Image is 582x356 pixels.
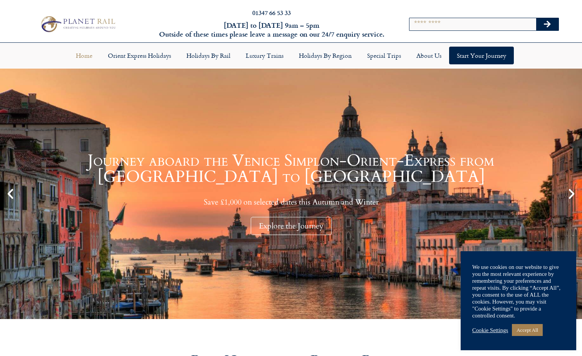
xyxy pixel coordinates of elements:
button: Search [536,18,559,30]
a: 01347 66 53 33 [252,8,291,17]
a: Holidays by Rail [179,47,238,64]
a: Holidays by Region [291,47,359,64]
a: About Us [409,47,449,64]
div: Previous slide [4,187,17,200]
img: Planet Rail Train Holidays Logo [38,14,117,34]
nav: Menu [4,47,578,64]
p: Save £1,000 on selected dates this Autumn and Winter [19,197,563,207]
div: Explore the Journey [251,217,332,235]
h1: Journey aboard the Venice Simplon-Orient-Express from [GEOGRAPHIC_DATA] to [GEOGRAPHIC_DATA] [19,153,563,185]
div: Next slide [565,187,578,200]
a: Orient Express Holidays [100,47,179,64]
a: Special Trips [359,47,409,64]
a: Luxury Trains [238,47,291,64]
div: We use cookies on our website to give you the most relevant experience by remembering your prefer... [472,264,565,319]
a: Home [68,47,100,64]
a: Start your Journey [449,47,514,64]
h6: [DATE] to [DATE] 9am – 5pm Outside of these times please leave a message on our 24/7 enquiry serv... [157,21,386,39]
a: Accept All [512,324,543,336]
a: Cookie Settings [472,327,508,334]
